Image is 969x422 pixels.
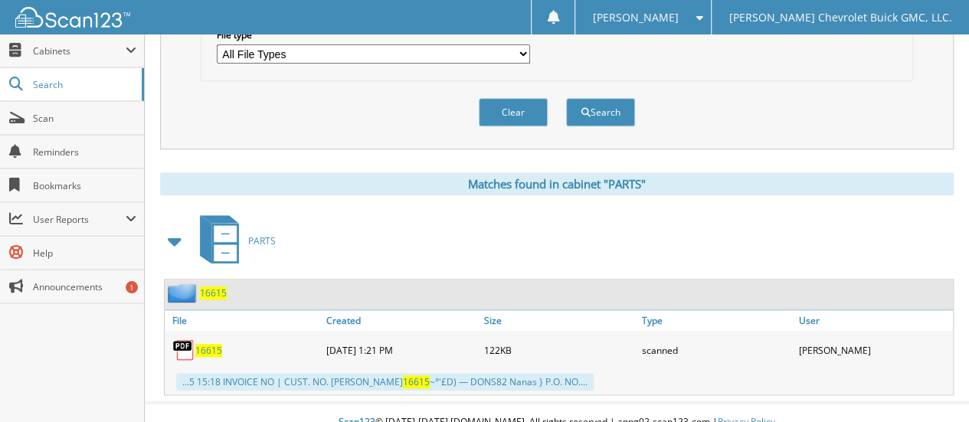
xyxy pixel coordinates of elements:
img: folder2.png [168,283,200,303]
div: Matches found in cabinet "PARTS" [160,172,954,195]
div: [PERSON_NAME] [795,335,953,365]
a: 16615 [200,286,227,299]
img: PDF.png [172,339,195,361]
div: ...5 15:18 INVOICE NO | CUST. NO. [PERSON_NAME] ~°'£D) — DONS82 Nanas } P.O. NO.... [176,373,594,391]
span: Reminders [33,146,136,159]
label: File type [217,28,530,41]
a: User [795,310,953,331]
span: Scan [33,112,136,125]
a: Created [322,310,480,331]
div: 1 [126,281,138,293]
span: PARTS [248,234,276,247]
a: File [165,310,322,331]
img: scan123-logo-white.svg [15,7,130,28]
div: [DATE] 1:21 PM [322,335,480,365]
button: Search [566,98,635,126]
a: PARTS [191,211,276,271]
div: scanned [637,335,795,365]
span: Help [33,247,136,260]
div: 122KB [480,335,638,365]
a: Size [480,310,638,331]
span: [PERSON_NAME] [593,13,679,22]
span: User Reports [33,213,126,226]
a: Type [637,310,795,331]
span: Announcements [33,280,136,293]
span: 16615 [403,375,430,388]
span: [PERSON_NAME] Chevrolet Buick GMC, LLC. [728,13,951,22]
span: Search [33,78,134,91]
span: Cabinets [33,44,126,57]
span: Bookmarks [33,179,136,192]
a: 16615 [195,344,222,357]
button: Clear [479,98,548,126]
